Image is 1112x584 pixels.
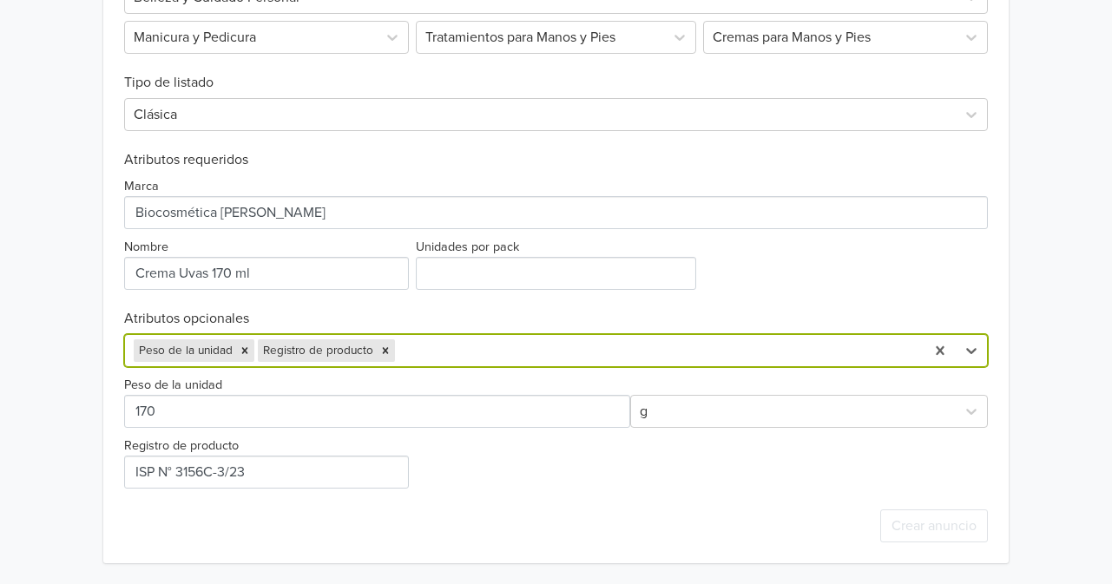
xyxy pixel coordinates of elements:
h6: Tipo de listado [124,54,988,91]
h6: Atributos opcionales [124,311,988,327]
div: Remove Registro de producto [376,339,395,362]
label: Peso de la unidad [124,376,222,395]
h6: Atributos requeridos [124,152,988,168]
div: Remove Peso de la unidad [235,339,254,362]
label: Marca [124,177,159,196]
label: Nombre [124,238,168,257]
div: Registro de producto [258,339,376,362]
label: Registro de producto [124,436,239,456]
button: Crear anuncio [880,509,988,542]
div: Peso de la unidad [134,339,235,362]
label: Unidades por pack [416,238,519,257]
